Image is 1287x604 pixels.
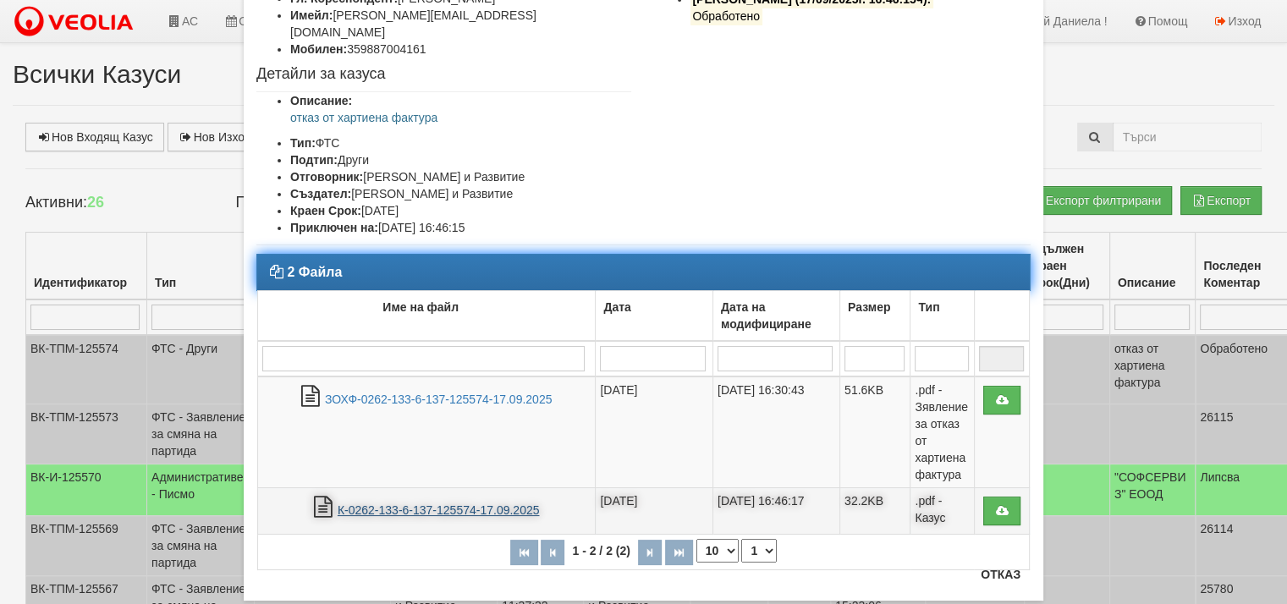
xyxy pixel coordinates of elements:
span: 1 - 2 / 2 (2) [568,544,634,557]
td: [DATE] 16:30:43 [712,376,839,488]
a: К-0262-133-6-137-125574-17.09.2025 [338,503,540,517]
b: Краен Срок: [290,204,361,217]
b: Приключен на: [290,221,378,234]
b: Име на файл [382,300,459,314]
td: Размер: No sort applied, activate to apply an ascending sort [839,291,910,342]
td: [DATE] [596,376,713,488]
td: Дата: No sort applied, activate to apply an ascending sort [596,291,713,342]
li: ФТС [290,135,631,151]
select: Брой редове на страница [696,539,739,563]
p: отказ от хартиена фактура [290,109,631,126]
b: Отговорник: [290,170,363,184]
td: .pdf - Зявление за отказ от хартиена фактура [910,376,975,488]
td: Тип: No sort applied, activate to apply an ascending sort [910,291,975,342]
li: Други [290,151,631,168]
td: 32.2KB [839,488,910,535]
b: Тип [918,300,939,314]
mark: Обработено [690,7,762,25]
td: [DATE] [596,488,713,535]
b: Имейл: [290,8,333,22]
a: ЗОХФ-0262-133-6-137-125574-17.09.2025 [325,393,552,406]
select: Страница номер [741,539,777,563]
b: Мобилен: [290,42,347,56]
button: Последна страница [665,540,693,565]
button: Първа страница [510,540,538,565]
button: Предишна страница [541,540,564,565]
button: Следваща страница [638,540,662,565]
b: Дата [603,300,630,314]
b: Подтип: [290,153,338,167]
td: Дата на модифициране: No sort applied, activate to apply an ascending sort [712,291,839,342]
li: 359887004161 [290,41,631,58]
td: 51.6KB [839,376,910,488]
td: : No sort applied, activate to apply an ascending sort [974,291,1029,342]
b: Тип: [290,136,316,150]
h4: Детайли за казуса [256,66,631,83]
td: .pdf - Казус [910,488,975,535]
strong: 2 Файла [287,265,342,279]
li: [PERSON_NAME] и Развитие [290,168,631,185]
b: Описание: [290,94,352,107]
li: [DATE] 16:46:15 [290,219,631,236]
b: Размер [848,300,890,314]
td: [DATE] 16:46:17 [712,488,839,535]
b: Създател: [290,187,351,200]
b: Дата на модифициране [721,300,811,331]
tr: К-0262-133-6-137-125574-17.09.2025.pdf - Казус [258,488,1030,535]
li: [DATE] [290,202,631,219]
li: [PERSON_NAME][EMAIL_ADDRESS][DOMAIN_NAME] [290,7,631,41]
tr: ЗОХФ-0262-133-6-137-125574-17.09.2025.pdf - Зявление за отказ от хартиена фактура [258,376,1030,488]
li: [PERSON_NAME] и Развитие [290,185,631,202]
td: Име на файл: No sort applied, activate to apply an ascending sort [258,291,596,342]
